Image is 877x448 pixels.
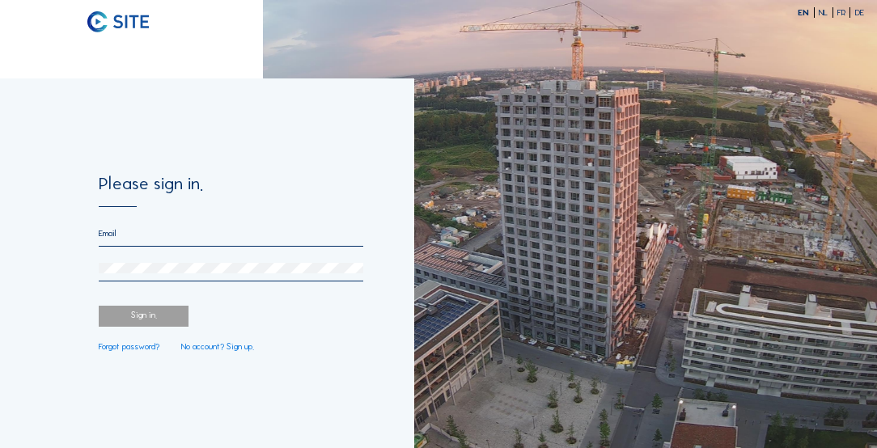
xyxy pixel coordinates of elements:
[819,9,833,18] div: NL
[99,306,189,327] div: Sign in.
[855,9,864,18] div: DE
[99,343,159,352] a: Forgot password?
[87,11,149,32] img: C-SITE logo
[99,175,363,206] div: Please sign in.
[181,343,254,352] a: No account? Sign up.
[837,9,850,18] div: FR
[798,9,814,18] div: EN
[99,228,363,239] input: Email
